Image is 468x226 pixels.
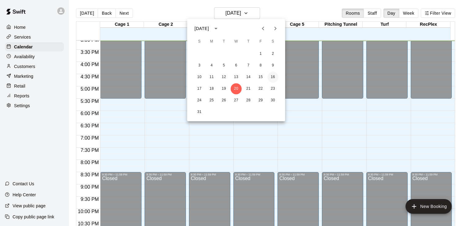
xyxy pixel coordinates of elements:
button: 15 [255,72,266,83]
button: 28 [243,95,254,106]
button: 2 [267,48,278,59]
span: Friday [255,36,266,48]
button: 27 [231,95,242,106]
button: Next month [269,22,281,35]
button: 5 [218,60,229,71]
button: 11 [206,72,217,83]
button: 13 [231,72,242,83]
button: 21 [243,83,254,94]
button: 24 [194,95,205,106]
button: 3 [194,60,205,71]
button: 31 [194,107,205,118]
button: 14 [243,72,254,83]
button: 22 [255,83,266,94]
button: 25 [206,95,217,106]
button: 1 [255,48,266,59]
button: 6 [231,60,242,71]
button: 4 [206,60,217,71]
button: 19 [218,83,229,94]
button: 16 [267,72,278,83]
button: Previous month [257,22,269,35]
button: 12 [218,72,229,83]
span: Wednesday [231,36,242,48]
span: Sunday [194,36,205,48]
span: Tuesday [218,36,229,48]
span: Saturday [267,36,278,48]
span: Monday [206,36,217,48]
button: 20 [231,83,242,94]
button: 26 [218,95,229,106]
button: 30 [267,95,278,106]
button: 10 [194,72,205,83]
button: 23 [267,83,278,94]
button: calendar view is open, switch to year view [211,23,221,34]
button: 8 [255,60,266,71]
button: 29 [255,95,266,106]
div: [DATE] [194,25,209,32]
button: 17 [194,83,205,94]
button: 7 [243,60,254,71]
button: 9 [267,60,278,71]
span: Thursday [243,36,254,48]
button: 18 [206,83,217,94]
